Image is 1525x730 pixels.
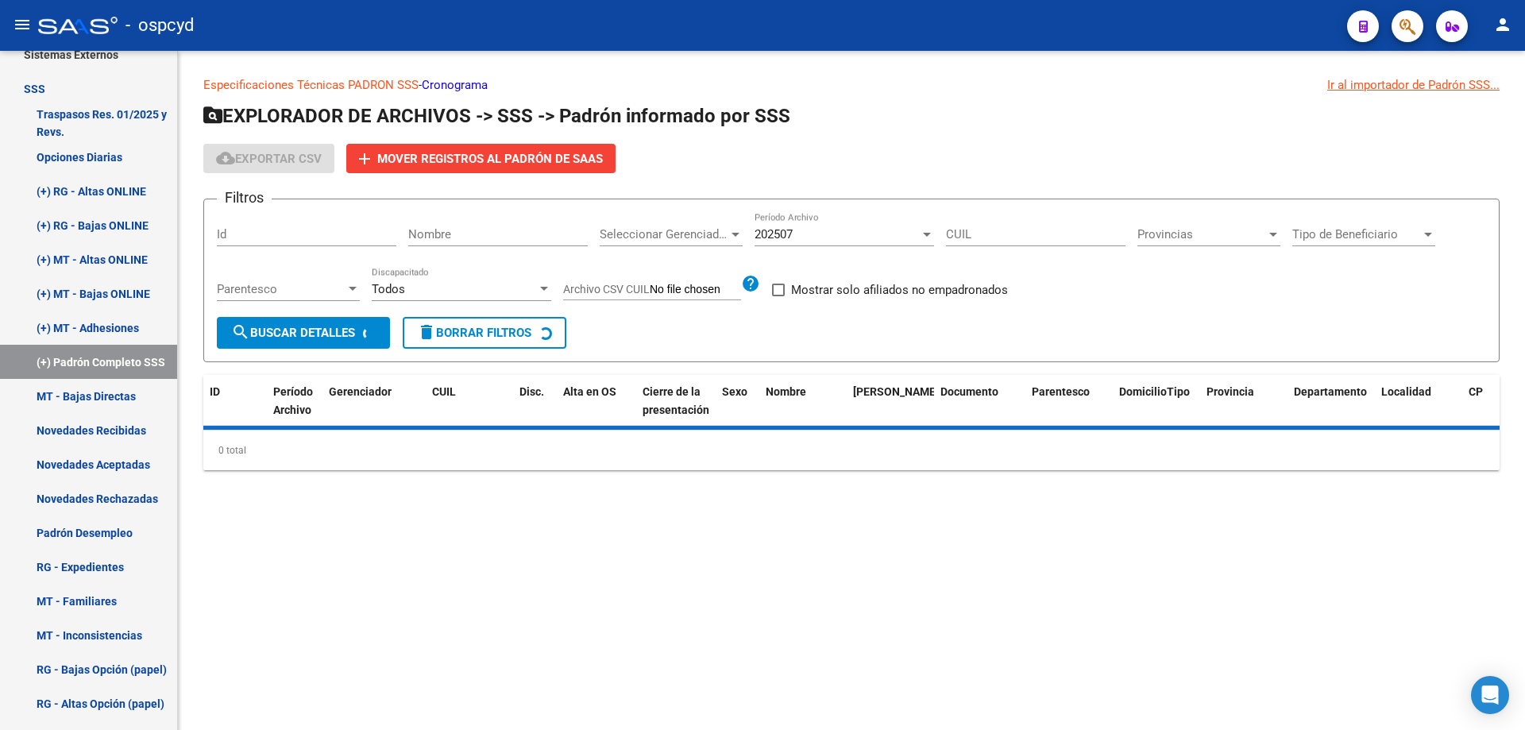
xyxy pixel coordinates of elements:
[1381,385,1431,398] span: Localidad
[1288,375,1375,427] datatable-header-cell: Departamento
[1137,227,1266,241] span: Provincias
[417,326,531,340] span: Borrar Filtros
[372,282,405,296] span: Todos
[203,375,267,427] datatable-header-cell: ID
[125,8,194,43] span: - ospcyd
[557,375,636,427] datatable-header-cell: Alta en OS
[13,15,32,34] mat-icon: menu
[217,317,390,349] button: Buscar Detalles
[217,187,272,209] h3: Filtros
[563,283,650,295] span: Archivo CSV CUIL
[563,385,616,398] span: Alta en OS
[210,385,220,398] span: ID
[432,385,456,398] span: CUIL
[377,152,603,166] span: Mover registros al PADRÓN de SAAS
[273,385,313,416] span: Período Archivo
[203,431,1500,470] div: 0 total
[519,385,544,398] span: Disc.
[766,385,806,398] span: Nombre
[422,78,488,92] a: Cronograma
[231,326,355,340] span: Buscar Detalles
[847,375,934,427] datatable-header-cell: Fecha Nac.
[643,385,709,416] span: Cierre de la presentación
[1469,385,1483,398] span: CP
[1032,385,1090,398] span: Parentesco
[426,375,513,427] datatable-header-cell: CUIL
[216,152,322,166] span: Exportar CSV
[203,105,790,127] span: EXPLORADOR DE ARCHIVOS -> SSS -> Padrón informado por SSS
[722,385,747,398] span: Sexo
[1493,15,1512,34] mat-icon: person
[1471,676,1509,714] div: Open Intercom Messenger
[231,323,250,342] mat-icon: search
[755,227,793,241] span: 202507
[741,274,760,293] mat-icon: help
[1113,375,1200,427] datatable-header-cell: DomicilioTipo
[1375,375,1462,427] datatable-header-cell: Localidad
[1294,385,1367,398] span: Departamento
[417,323,436,342] mat-icon: delete
[346,144,616,173] button: Mover registros al PADRÓN de SAAS
[322,375,426,427] datatable-header-cell: Gerenciador
[203,78,419,92] a: Especificaciones Técnicas PADRON SSS
[355,149,374,168] mat-icon: add
[791,280,1008,299] span: Mostrar solo afiliados no empadronados
[600,227,728,241] span: Seleccionar Gerenciador
[203,76,1500,94] p: -
[853,385,942,398] span: [PERSON_NAME].
[216,149,235,168] mat-icon: cloud_download
[1292,227,1421,241] span: Tipo de Beneficiario
[403,317,566,349] button: Borrar Filtros
[1200,375,1288,427] datatable-header-cell: Provincia
[1119,385,1190,398] span: DomicilioTipo
[1025,375,1113,427] datatable-header-cell: Parentesco
[329,385,392,398] span: Gerenciador
[650,283,741,297] input: Archivo CSV CUIL
[1462,375,1510,427] datatable-header-cell: CP
[513,375,557,427] datatable-header-cell: Disc.
[934,375,1025,427] datatable-header-cell: Documento
[940,385,998,398] span: Documento
[716,375,759,427] datatable-header-cell: Sexo
[217,282,346,296] span: Parentesco
[636,375,716,427] datatable-header-cell: Cierre de la presentación
[267,375,322,427] datatable-header-cell: Período Archivo
[759,375,847,427] datatable-header-cell: Nombre
[1327,76,1500,94] div: Ir al importador de Padrón SSS...
[1206,385,1254,398] span: Provincia
[203,144,334,173] button: Exportar CSV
